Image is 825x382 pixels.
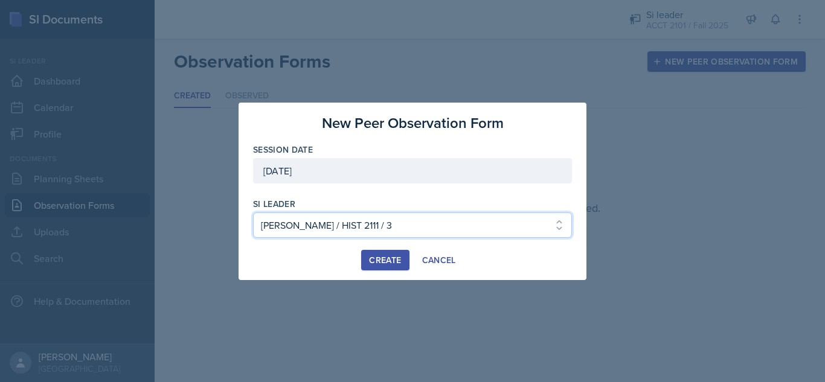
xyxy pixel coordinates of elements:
button: Cancel [414,250,464,270]
label: si leader [253,198,295,210]
button: Create [361,250,409,270]
div: Cancel [422,255,456,265]
h3: New Peer Observation Form [322,112,504,134]
div: Create [369,255,401,265]
label: Session Date [253,144,313,156]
